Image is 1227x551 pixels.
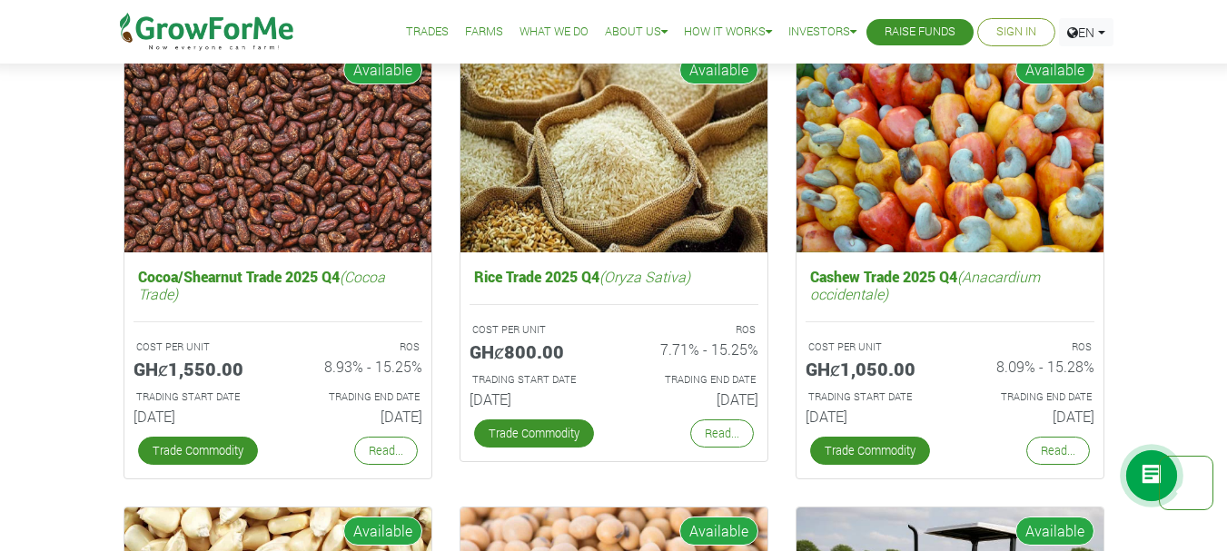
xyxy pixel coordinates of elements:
a: Trade Commodity [474,419,594,448]
span: Available [343,55,422,84]
h6: 8.93% - 15.25% [292,358,422,375]
p: ROS [630,322,756,338]
p: COST PER UNIT [472,322,598,338]
h6: [DATE] [806,408,936,425]
p: Estimated Trading End Date [966,389,1092,405]
h6: [DATE] [964,408,1094,425]
i: (Oryza Sativa) [599,267,690,286]
h5: GHȼ1,050.00 [806,358,936,379]
p: Estimated Trading End Date [294,389,420,405]
a: About Us [605,23,668,42]
a: Read... [690,419,754,448]
p: Estimated Trading End Date [630,372,756,388]
a: Read... [354,437,418,465]
p: ROS [966,339,1092,355]
h6: [DATE] [134,408,264,425]
a: Trades [406,23,449,42]
h5: Rice Trade 2025 Q4 [470,263,758,290]
p: ROS [294,339,420,355]
span: Available [679,55,758,84]
img: growforme image [124,46,431,252]
a: Sign In [996,23,1036,42]
p: COST PER UNIT [136,339,262,355]
h6: [DATE] [628,390,758,408]
span: Available [679,517,758,546]
span: Available [1015,55,1094,84]
p: Estimated Trading Start Date [136,389,262,405]
i: (Anacardium occidentale) [810,267,1040,303]
p: COST PER UNIT [808,339,934,355]
h6: [DATE] [292,408,422,425]
h5: Cashew Trade 2025 Q4 [806,263,1094,307]
h6: 8.09% - 15.28% [964,358,1094,375]
a: What We Do [519,23,589,42]
h5: GHȼ800.00 [470,340,600,362]
p: Estimated Trading Start Date [472,372,598,388]
a: EN [1059,18,1113,46]
span: Available [1015,517,1094,546]
a: Trade Commodity [138,437,258,465]
a: Trade Commodity [810,437,930,465]
p: Estimated Trading Start Date [808,389,934,405]
h5: Cocoa/Shearnut Trade 2025 Q4 [134,263,422,307]
img: growforme image [460,46,767,252]
a: Farms [465,23,503,42]
span: Available [343,517,422,546]
i: (Cocoa Trade) [138,267,385,303]
img: growforme image [797,46,1103,252]
h6: 7.71% - 15.25% [628,340,758,358]
a: Read... [1026,437,1090,465]
h5: GHȼ1,550.00 [134,358,264,379]
a: Investors [788,23,856,42]
h6: [DATE] [470,390,600,408]
a: Raise Funds [885,23,955,42]
a: How it Works [684,23,772,42]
